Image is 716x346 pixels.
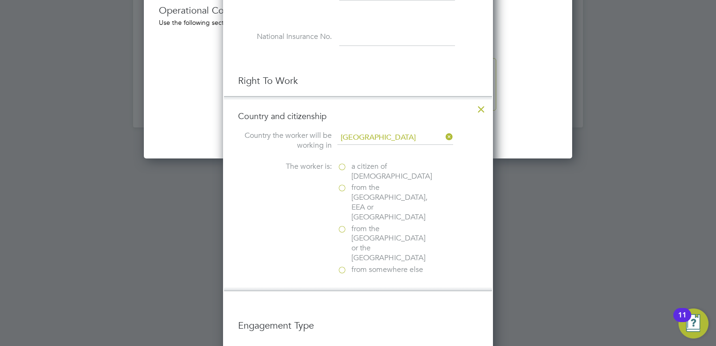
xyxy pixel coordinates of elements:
label: Country the worker will be working in [238,131,332,150]
span: a citizen of [DEMOGRAPHIC_DATA] [351,162,432,181]
label: The worker is: [238,162,332,172]
h3: Right To Work [238,75,478,87]
label: National Insurance No. [238,32,332,42]
button: Open Resource Center, 11 new notifications [679,308,709,338]
h3: Engagement Type [238,310,478,331]
span: from the [GEOGRAPHIC_DATA], EEA or [GEOGRAPHIC_DATA] [351,183,431,222]
span: from the [GEOGRAPHIC_DATA] or the [GEOGRAPHIC_DATA] [351,224,431,263]
input: Search for... [337,131,453,145]
div: Use the following section to share any operational communications between Supply Chain participants. [159,18,557,27]
h3: Operational Communications [159,4,557,16]
h4: Country and citizenship [238,111,478,121]
div: 11 [678,315,686,327]
span: from somewhere else [351,265,423,275]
